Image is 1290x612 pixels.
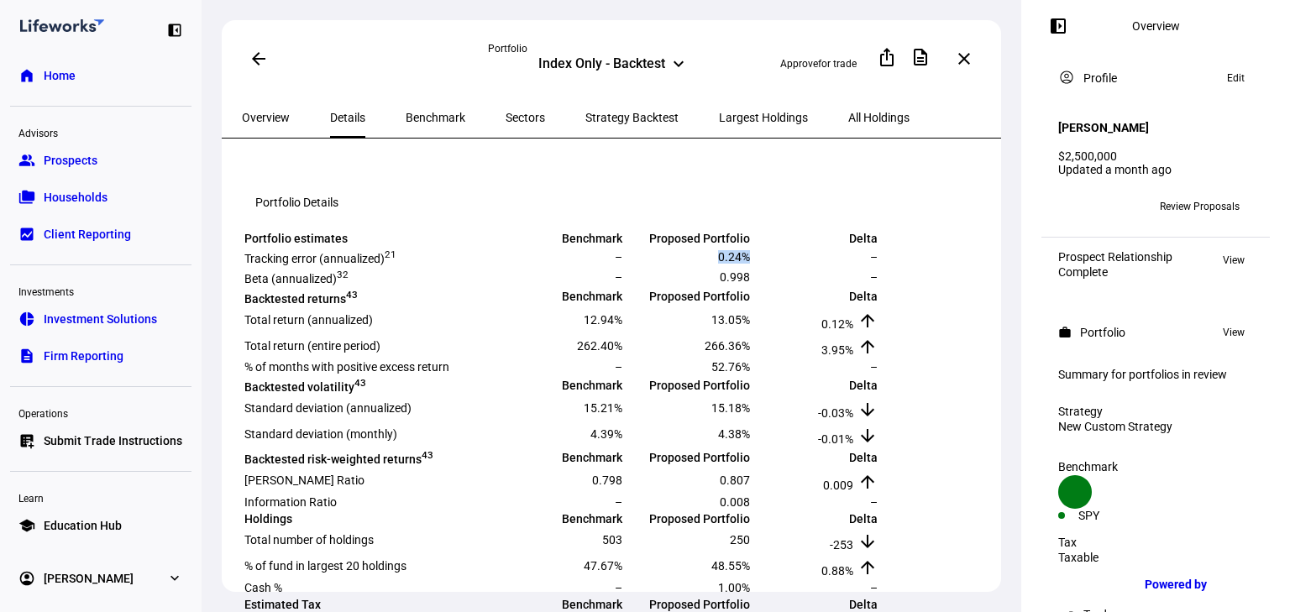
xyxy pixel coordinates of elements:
div: Tax [1058,536,1253,549]
span: – [615,581,622,594]
span: IW [1066,201,1078,212]
div: Strategy [1058,405,1253,418]
span: Edit [1227,68,1245,88]
td: Proposed Portfolio [625,288,751,306]
td: Delta [752,597,878,612]
button: Approvefor trade [767,50,870,77]
td: Backtested returns [244,288,496,306]
span: – [870,581,878,594]
eth-mat-symbol: list_alt_add [18,432,35,449]
a: folder_copyHouseholds [10,180,191,214]
div: $2,500,000 [1058,149,1253,163]
span: Submit Trade Instructions [44,432,182,449]
mat-icon: arrow_upward [857,337,878,357]
div: Portfolio [1080,326,1125,339]
mat-icon: arrow_back [249,49,269,69]
td: Delta [752,231,878,246]
mat-icon: arrow_upward [857,472,878,492]
span: % of months with positive excess return [244,360,449,374]
eth-mat-symbol: pie_chart [18,311,35,327]
mat-icon: arrow_upward [857,311,878,331]
td: Portfolio estimates [244,231,496,246]
div: Index Only - Backtest [538,55,665,76]
span: 4.38% [718,427,750,441]
mat-icon: left_panel_open [1048,16,1068,36]
eth-mat-symbol: expand_more [166,570,183,587]
span: 4.39% [590,427,622,441]
span: – [870,495,878,509]
div: Advisors [10,120,191,144]
span: Information Ratio [244,495,337,509]
span: All Holdings [848,112,910,123]
span: 262.40% [577,339,622,353]
td: Proposed Portfolio [625,511,751,526]
a: homeHome [10,59,191,92]
td: Benchmark [497,597,623,612]
td: Proposed Portfolio [625,597,751,612]
td: Delta [752,448,878,467]
mat-icon: keyboard_arrow_down [669,54,689,74]
span: 0.009 [823,479,853,492]
span: Total return (annualized) [244,313,373,327]
div: Taxable [1058,551,1253,564]
td: Benchmark [497,288,623,306]
td: Holdings [244,511,496,526]
eth-data-table-title: Portfolio Details [255,196,338,209]
td: Proposed Portfolio [625,448,751,467]
span: Total return (entire period) [244,339,380,353]
span: 15.21% [584,401,622,415]
button: Edit [1219,68,1253,88]
mat-icon: close [954,49,974,69]
div: SPY [1078,509,1156,522]
a: bid_landscapeClient Reporting [10,217,191,251]
sup: 3 [427,449,433,461]
mat-icon: work [1058,326,1072,339]
mat-icon: ios_share [877,47,897,67]
span: – [615,360,622,374]
td: Benchmark [497,376,623,395]
span: – [615,250,622,264]
sup: 3 [352,289,358,301]
span: Home [44,67,76,84]
td: Estimated Tax [244,597,496,612]
div: Benchmark [1058,460,1253,473]
span: 266.36% [705,339,750,353]
span: – [615,270,622,284]
span: 52.76% [711,360,750,374]
td: Proposed Portfolio [625,231,751,246]
div: Updated a month ago [1058,163,1253,176]
td: Delta [752,376,878,395]
span: 0.807 [720,473,750,487]
eth-mat-symbol: group [18,152,35,169]
mat-icon: arrow_downward [857,426,878,446]
span: for trade [818,58,857,70]
mat-icon: arrow_downward [857,531,878,552]
sup: 3 [360,377,366,389]
span: 0.88% [821,564,853,578]
a: Powered by [1136,568,1265,599]
div: Prospect Relationship [1058,250,1172,264]
mat-icon: arrow_upward [857,557,878,578]
span: Tracking error (annualized) [244,252,396,265]
span: Strategy Backtest [585,112,679,123]
sup: 4 [354,377,360,389]
span: – [870,360,878,374]
div: Learn [10,485,191,509]
span: 0.12% [821,317,853,331]
mat-icon: arrow_downward [857,400,878,420]
td: Backtested volatility [244,376,496,395]
a: pie_chartInvestment Solutions [10,302,191,336]
button: View [1214,250,1253,270]
a: groupProspects [10,144,191,177]
mat-icon: account_circle [1058,69,1075,86]
mat-icon: description [910,47,931,67]
span: 3.95% [821,343,853,357]
span: 0.998 [720,270,750,284]
eth-panel-overview-card-header: Profile [1058,68,1253,88]
span: 12.94% [584,313,622,327]
span: Total number of holdings [244,533,374,547]
span: % of fund in largest 20 holdings [244,559,406,573]
td: Backtested risk-weighted returns [244,448,496,467]
eth-mat-symbol: school [18,517,35,534]
span: -0.01% [818,432,853,446]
